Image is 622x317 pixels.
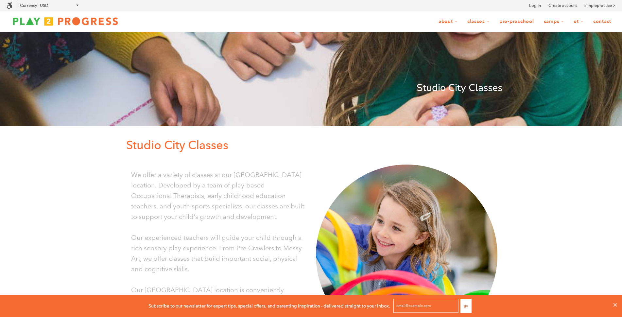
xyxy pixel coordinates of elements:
[120,80,502,96] p: Studio City Classes
[131,169,306,222] p: We offer a variety of classes at our [GEOGRAPHIC_DATA] location. Developed by a team of play-base...
[589,15,615,28] a: Contact
[148,302,390,309] p: Subscribe to our newsletter for expert tips, special offers, and parenting inspiration - delivere...
[7,15,124,28] img: Play2Progress logo
[495,15,538,28] a: Pre-Preschool
[131,232,306,274] p: Our experienced teachers will guide your child through a rich sensory play experience. From Pre-C...
[460,299,472,313] button: Go
[463,15,494,28] a: Classes
[548,2,577,9] a: Create account
[434,15,462,28] a: About
[20,3,37,8] label: Currency
[529,2,541,9] a: Log in
[393,299,458,313] input: email@example.com
[569,15,588,28] a: OT
[126,136,502,155] p: Studio City Classes
[540,15,568,28] a: Camps
[584,2,615,9] a: simplepractice >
